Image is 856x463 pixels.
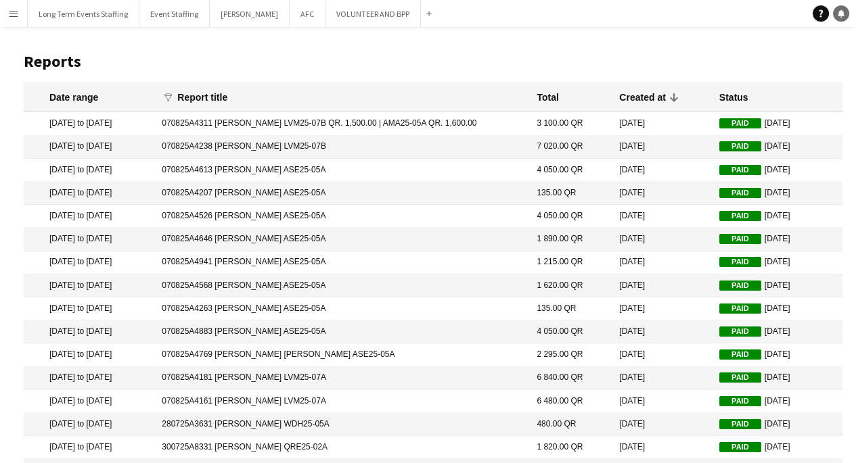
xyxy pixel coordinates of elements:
mat-cell: 135.00 QR [530,297,612,320]
span: Paid [719,141,761,151]
mat-cell: [DATE] [713,367,842,390]
div: Status [719,91,748,103]
mat-cell: [DATE] to [DATE] [24,182,155,205]
mat-cell: [DATE] [612,228,712,251]
mat-cell: 280725A3631 [PERSON_NAME] WDH25-05A [155,413,530,436]
mat-cell: 300725A8331 [PERSON_NAME] QRE25-02A [155,436,530,459]
div: Report title [177,91,240,103]
mat-cell: 1 890.00 QR [530,228,612,251]
span: Paid [719,281,761,291]
mat-cell: [DATE] [713,320,842,343]
button: Long Term Events Staffing [28,1,139,27]
mat-cell: [DATE] to [DATE] [24,413,155,436]
mat-cell: 070825A4207 [PERSON_NAME] ASE25-05A [155,182,530,205]
mat-cell: [DATE] [612,343,712,366]
mat-cell: 7 020.00 QR [530,136,612,159]
span: Paid [719,442,761,452]
mat-cell: [DATE] to [DATE] [24,367,155,390]
mat-cell: [DATE] [612,413,712,436]
mat-cell: [DATE] to [DATE] [24,274,155,297]
mat-cell: [DATE] [713,274,842,297]
mat-cell: 1 820.00 QR [530,436,612,459]
span: Paid [719,165,761,175]
mat-cell: [DATE] [713,112,842,135]
mat-cell: [DATE] to [DATE] [24,297,155,320]
mat-cell: [DATE] [713,251,842,274]
div: Report title [177,91,227,103]
mat-cell: [DATE] [612,297,712,320]
mat-cell: [DATE] [612,182,712,205]
mat-cell: [DATE] [713,136,842,159]
span: Paid [719,326,761,337]
span: Paid [719,303,761,314]
mat-cell: 070825A4526 [PERSON_NAME] ASE25-05A [155,205,530,228]
mat-cell: 1 215.00 QR [530,251,612,274]
mat-cell: 4 050.00 QR [530,159,612,182]
mat-cell: 070825A4613 [PERSON_NAME] ASE25-05A [155,159,530,182]
mat-cell: [DATE] [713,413,842,436]
span: Paid [719,118,761,128]
mat-cell: [DATE] to [DATE] [24,436,155,459]
div: Created at [619,91,677,103]
mat-cell: 070825A4941 [PERSON_NAME] ASE25-05A [155,251,530,274]
span: Paid [719,211,761,221]
mat-cell: 070825A4181 [PERSON_NAME] LVM25-07A [155,367,530,390]
mat-cell: 070825A4646 [PERSON_NAME] ASE25-05A [155,228,530,251]
button: [PERSON_NAME] [210,1,290,27]
mat-cell: [DATE] to [DATE] [24,159,155,182]
mat-cell: 3 100.00 QR [530,112,612,135]
mat-cell: 070825A4263 [PERSON_NAME] ASE25-05A [155,297,530,320]
h1: Reports [24,51,842,72]
div: Created at [619,91,665,103]
mat-cell: [DATE] [612,320,712,343]
mat-cell: [DATE] to [DATE] [24,112,155,135]
mat-cell: [DATE] to [DATE] [24,343,155,366]
span: Paid [719,419,761,429]
mat-cell: 4 050.00 QR [530,320,612,343]
div: Total [537,91,558,103]
mat-cell: [DATE] [713,343,842,366]
mat-cell: [DATE] [713,159,842,182]
mat-cell: [DATE] to [DATE] [24,228,155,251]
mat-cell: [DATE] to [DATE] [24,390,155,413]
mat-cell: [DATE] [612,367,712,390]
mat-cell: [DATE] [612,274,712,297]
button: AFC [290,1,325,27]
mat-cell: [DATE] [612,390,712,413]
span: Paid [719,349,761,360]
mat-cell: [DATE] to [DATE] [24,205,155,228]
mat-cell: 2 295.00 QR [530,343,612,366]
mat-cell: 070825A4568 [PERSON_NAME] ASE25-05A [155,274,530,297]
button: VOLUNTEER AND BPP [325,1,421,27]
span: Paid [719,257,761,267]
mat-cell: 480.00 QR [530,413,612,436]
mat-cell: [DATE] [612,159,712,182]
mat-cell: [DATE] [612,436,712,459]
mat-cell: [DATE] to [DATE] [24,251,155,274]
mat-cell: 070825A4769 [PERSON_NAME] [PERSON_NAME] ASE25-05A [155,343,530,366]
mat-cell: [DATE] [612,112,712,135]
mat-cell: 135.00 QR [530,182,612,205]
span: Paid [719,396,761,406]
mat-cell: 070825A4311 [PERSON_NAME] LVM25-07B QR. 1,500.00 | AMA25-05A QR. 1,600.00 [155,112,530,135]
mat-cell: 4 050.00 QR [530,205,612,228]
mat-cell: [DATE] [612,205,712,228]
span: Paid [719,188,761,198]
mat-cell: 070825A4161 [PERSON_NAME] LVM25-07A [155,390,530,413]
span: Paid [719,372,761,383]
mat-cell: [DATE] [713,205,842,228]
mat-cell: 070825A4238 [PERSON_NAME] LVM25-07B [155,136,530,159]
div: Date range [49,91,98,103]
mat-cell: 1 620.00 QR [530,274,612,297]
mat-cell: [DATE] [713,228,842,251]
button: Event Staffing [139,1,210,27]
mat-cell: [DATE] [612,251,712,274]
mat-cell: [DATE] [713,297,842,320]
mat-cell: [DATE] to [DATE] [24,320,155,343]
mat-cell: 070825A4883 [PERSON_NAME] ASE25-05A [155,320,530,343]
mat-cell: [DATE] to [DATE] [24,136,155,159]
mat-cell: [DATE] [713,390,842,413]
mat-cell: [DATE] [612,136,712,159]
mat-cell: 6 480.00 QR [530,390,612,413]
mat-cell: 6 840.00 QR [530,367,612,390]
